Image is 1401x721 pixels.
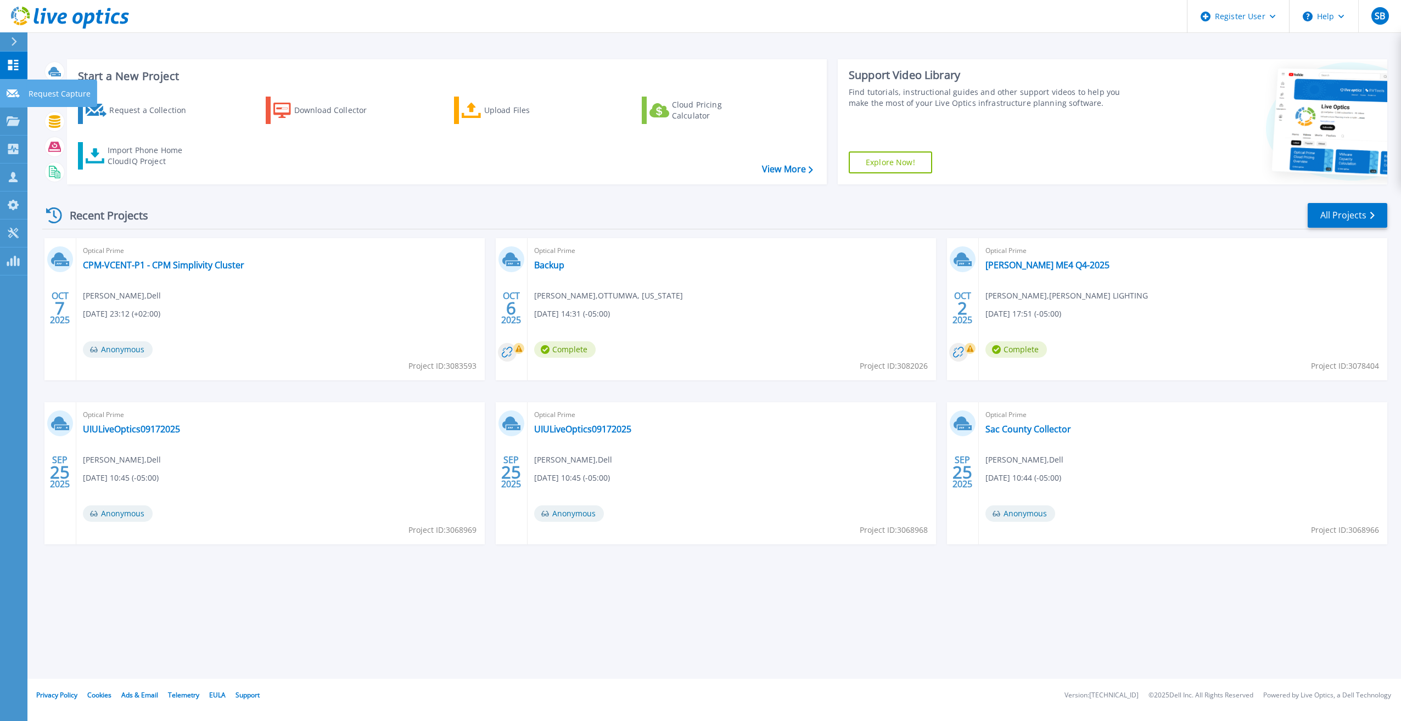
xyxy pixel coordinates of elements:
[87,690,111,700] a: Cookies
[408,524,477,536] span: Project ID: 3068969
[1263,692,1391,699] li: Powered by Live Optics, a Dell Technology
[985,424,1071,435] a: Sac County Collector
[236,690,260,700] a: Support
[83,245,478,257] span: Optical Prime
[534,424,631,435] a: UIULiveOptics09172025
[985,505,1055,522] span: Anonymous
[672,99,760,121] div: Cloud Pricing Calculator
[849,87,1133,109] div: Find tutorials, instructional guides and other support videos to help you make the most of your L...
[952,288,973,328] div: OCT 2025
[49,452,70,492] div: SEP 2025
[83,505,153,522] span: Anonymous
[534,505,604,522] span: Anonymous
[534,341,596,358] span: Complete
[985,409,1381,421] span: Optical Prime
[501,467,521,477] span: 25
[83,341,153,358] span: Anonymous
[42,202,163,229] div: Recent Projects
[762,164,813,174] a: View More
[83,424,180,435] a: UIULiveOptics09172025
[506,303,516,313] span: 6
[952,452,973,492] div: SEP 2025
[266,97,388,124] a: Download Collector
[1148,692,1253,699] li: © 2025 Dell Inc. All Rights Reserved
[83,454,161,466] span: [PERSON_NAME] , Dell
[83,472,159,484] span: [DATE] 10:45 (-05:00)
[985,472,1061,484] span: [DATE] 10:44 (-05:00)
[1308,203,1387,228] a: All Projects
[121,690,158,700] a: Ads & Email
[1375,12,1385,20] span: SB
[83,260,244,271] a: CPM-VCENT-P1 - CPM Simplivity Cluster
[50,467,70,477] span: 25
[534,290,683,302] span: [PERSON_NAME] , OTTUMWA, [US_STATE]
[49,288,70,328] div: OCT 2025
[83,409,478,421] span: Optical Prime
[957,303,967,313] span: 2
[454,97,576,124] a: Upload Files
[1311,524,1379,536] span: Project ID: 3068966
[1064,692,1139,699] li: Version: [TECHNICAL_ID]
[534,454,612,466] span: [PERSON_NAME] , Dell
[109,99,197,121] div: Request a Collection
[860,524,928,536] span: Project ID: 3068968
[985,245,1381,257] span: Optical Prime
[849,151,932,173] a: Explore Now!
[849,68,1133,82] div: Support Video Library
[108,145,193,167] div: Import Phone Home CloudIQ Project
[985,341,1047,358] span: Complete
[78,70,812,82] h3: Start a New Project
[952,467,972,477] span: 25
[534,308,610,320] span: [DATE] 14:31 (-05:00)
[168,690,199,700] a: Telemetry
[985,308,1061,320] span: [DATE] 17:51 (-05:00)
[534,409,929,421] span: Optical Prime
[860,360,928,372] span: Project ID: 3082026
[484,99,572,121] div: Upload Files
[55,303,65,313] span: 7
[29,80,91,108] p: Request Capture
[78,97,200,124] a: Request a Collection
[534,472,610,484] span: [DATE] 10:45 (-05:00)
[408,360,477,372] span: Project ID: 3083593
[83,308,160,320] span: [DATE] 23:12 (+02:00)
[83,290,161,302] span: [PERSON_NAME] , Dell
[985,290,1148,302] span: [PERSON_NAME] , [PERSON_NAME] LIGHTING
[1311,360,1379,372] span: Project ID: 3078404
[501,288,522,328] div: OCT 2025
[36,690,77,700] a: Privacy Policy
[501,452,522,492] div: SEP 2025
[534,245,929,257] span: Optical Prime
[209,690,226,700] a: EULA
[294,99,382,121] div: Download Collector
[642,97,764,124] a: Cloud Pricing Calculator
[534,260,564,271] a: Backup
[985,454,1063,466] span: [PERSON_NAME] , Dell
[985,260,1109,271] a: [PERSON_NAME] ME4 Q4-2025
